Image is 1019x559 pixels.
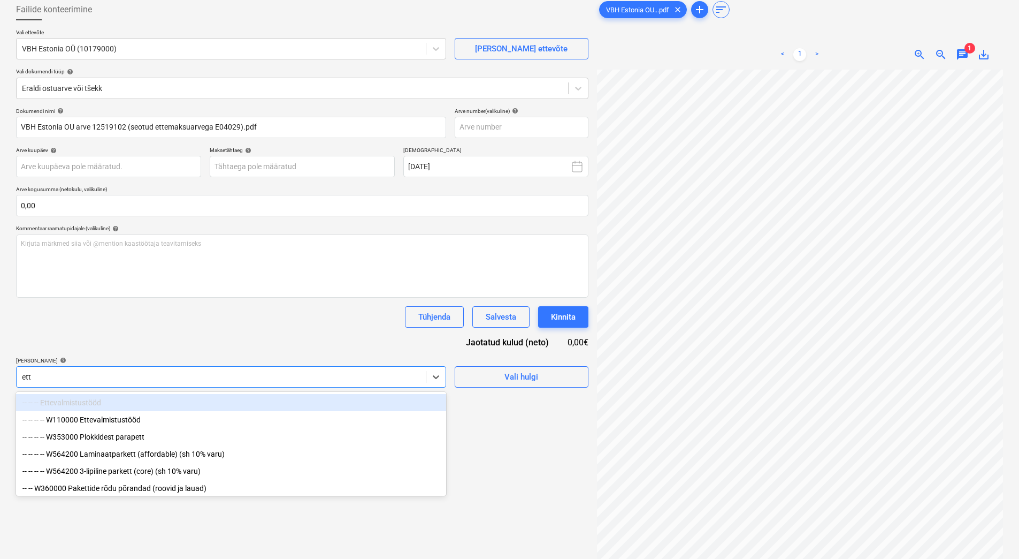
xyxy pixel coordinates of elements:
[449,336,566,349] div: Jaotatud kulud (neto)
[776,48,789,61] a: Previous page
[403,156,588,177] button: [DATE]
[504,370,538,384] div: Vali hulgi
[16,108,446,115] div: Dokumendi nimi
[16,445,446,463] div: -- -- -- -- W564200 Laminaatparkett (affordable) (sh 10% varu)
[956,48,969,61] span: chat
[566,336,588,349] div: 0,00€
[403,147,588,156] p: [DEMOGRAPHIC_DATA]
[510,108,518,114] span: help
[16,428,446,445] div: -- -- -- -- W353000 Plokkidest parapett
[65,69,73,75] span: help
[455,38,588,59] button: [PERSON_NAME] ettevõte
[16,117,446,138] input: Dokumendi nimi
[599,1,687,18] div: VBH Estonia OU...pdf
[16,357,446,364] div: [PERSON_NAME]
[551,310,576,324] div: Kinnita
[16,68,588,75] div: Vali dokumendi tüüp
[671,3,684,16] span: clear
[55,108,64,114] span: help
[600,6,676,14] span: VBH Estonia OU...pdf
[538,306,588,328] button: Kinnita
[715,3,727,16] span: sort
[934,48,947,61] span: zoom_out
[966,508,1019,559] iframe: Chat Widget
[793,48,806,61] a: Page 1 is your current page
[110,225,119,232] span: help
[16,394,446,411] div: -- -- -- Ettevalmistustööd
[243,147,251,154] span: help
[472,306,530,328] button: Salvesta
[16,147,201,154] div: Arve kuupäev
[455,117,588,138] input: Arve number
[964,43,975,54] span: 1
[58,357,66,364] span: help
[418,310,450,324] div: Tühjenda
[16,463,446,480] div: -- -- -- -- W564200 3-lipiline parkett (core) (sh 10% varu)
[16,3,92,16] span: Failide konteerimine
[16,195,588,216] input: Arve kogusumma (netokulu, valikuline)
[977,48,990,61] span: save_alt
[486,310,516,324] div: Salvesta
[693,3,706,16] span: add
[48,147,57,154] span: help
[16,156,201,177] input: Arve kuupäeva pole määratud.
[16,186,588,195] p: Arve kogusumma (netokulu, valikuline)
[455,108,588,115] div: Arve number (valikuline)
[16,29,446,38] p: Vali ettevõte
[455,366,588,388] button: Vali hulgi
[405,306,464,328] button: Tühjenda
[16,225,588,232] div: Kommentaar raamatupidajale (valikuline)
[913,48,926,61] span: zoom_in
[210,147,395,154] div: Maksetähtaeg
[16,411,446,428] div: -- -- -- -- W110000 Ettevalmistustööd
[16,480,446,497] div: -- -- W360000 Pakettide rõdu põrandad (roovid ja lauad)
[475,42,568,56] div: [PERSON_NAME] ettevõte
[210,156,395,177] input: Tähtaega pole määratud
[810,48,823,61] a: Next page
